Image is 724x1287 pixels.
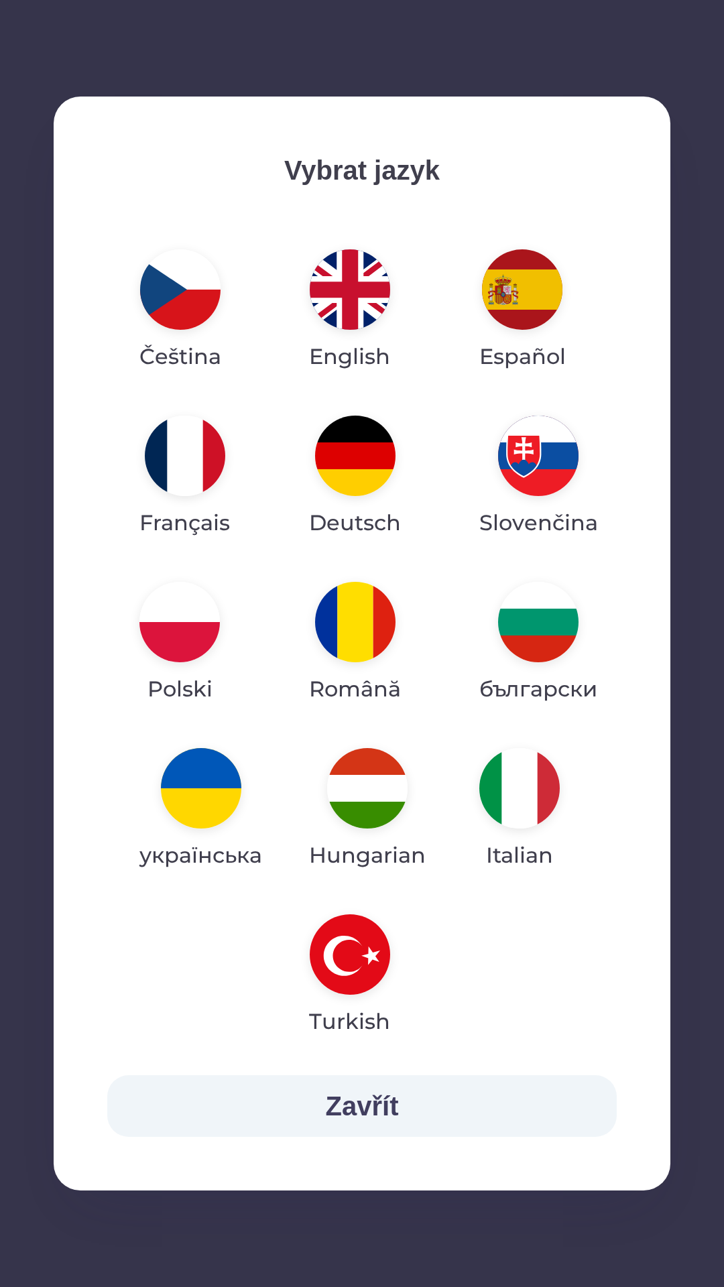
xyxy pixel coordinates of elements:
img: uk flag [161,748,241,829]
p: Hungarian [309,839,426,871]
button: Čeština [107,239,253,383]
button: українська [107,737,294,882]
p: Polski [147,673,213,705]
img: ro flag [315,582,396,662]
p: български [479,673,597,705]
img: fr flag [145,416,225,496]
p: Deutsch [309,507,401,539]
img: bg flag [498,582,579,662]
p: Español [479,341,566,373]
img: tr flag [310,914,390,995]
button: Italian [447,737,592,882]
img: sk flag [498,416,579,496]
button: Polski [107,571,252,716]
p: Turkish [309,1005,390,1038]
img: it flag [479,748,560,829]
img: pl flag [139,582,220,662]
p: Français [139,507,230,539]
p: Vybrat jazyk [107,150,617,190]
p: Română [309,673,401,705]
p: українська [139,839,262,871]
img: hu flag [327,748,408,829]
button: Deutsch [277,405,433,550]
p: Čeština [139,341,221,373]
p: English [309,341,390,373]
img: de flag [315,416,396,496]
button: Zavřít [107,1075,617,1137]
img: es flag [482,249,562,330]
button: Français [107,405,262,550]
p: Italian [486,839,553,871]
img: cs flag [140,249,221,330]
p: Slovenčina [479,507,598,539]
button: Slovenčina [447,405,630,550]
button: Turkish [277,904,422,1048]
img: en flag [310,249,390,330]
button: Español [447,239,598,383]
button: Română [277,571,433,716]
button: Hungarian [277,737,458,882]
button: English [277,239,422,383]
button: български [447,571,629,716]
